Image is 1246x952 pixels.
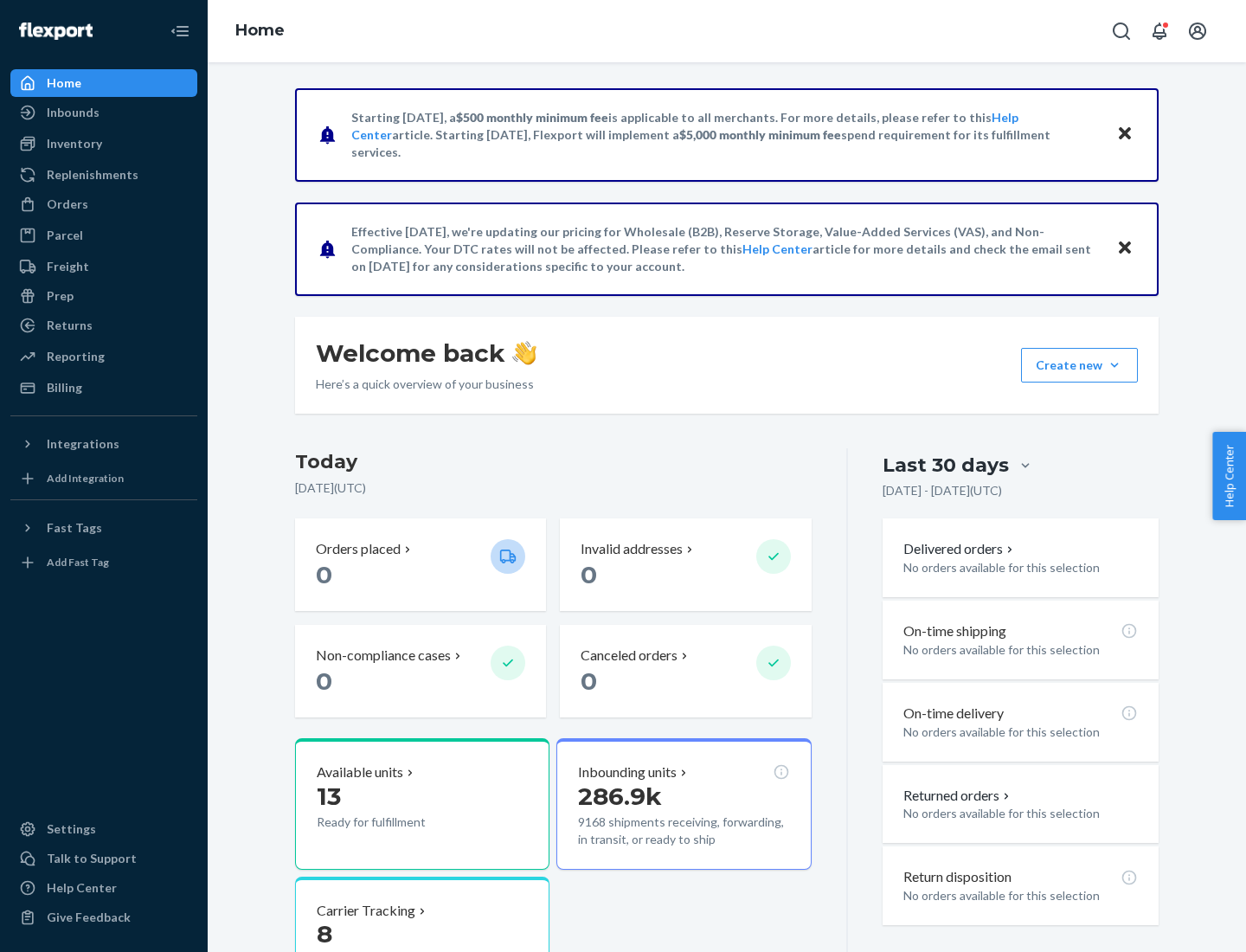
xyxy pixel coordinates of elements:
[10,99,197,126] a: Inbounds
[10,514,197,542] button: Fast Tags
[10,253,197,280] a: Freight
[163,14,197,48] button: Close Navigation
[903,786,1013,806] button: Returned orders
[903,539,1017,559] button: Delivered orders
[47,471,124,486] div: Add Integration
[903,724,1138,741] p: No orders available for this selection
[578,782,662,811] span: 286.9k
[47,74,81,92] div: Home
[883,482,1002,499] p: [DATE] - [DATE] ( UTC )
[317,814,477,831] p: Ready for fulfillment
[578,814,789,848] p: 9168 shipments receiving, forwarding, in transit, or ready to ship
[295,518,546,611] button: Orders placed 0
[679,127,841,142] span: $5,000 monthly minimum fee
[10,161,197,189] a: Replenishments
[903,805,1138,822] p: No orders available for this selection
[47,379,82,396] div: Billing
[19,23,93,40] img: Flexport logo
[295,479,812,497] p: [DATE] ( UTC )
[47,348,105,365] div: Reporting
[903,621,1006,641] p: On-time shipping
[295,738,549,870] button: Available units13Ready for fulfillment
[560,625,811,717] button: Canceled orders 0
[883,452,1009,479] div: Last 30 days
[317,919,332,949] span: 8
[10,845,197,872] a: Talk to Support
[235,21,285,40] a: Home
[317,782,341,811] span: 13
[581,539,683,559] p: Invalid addresses
[903,887,1138,904] p: No orders available for this selection
[1114,122,1136,147] button: Close
[47,317,93,334] div: Returns
[10,190,197,218] a: Orders
[316,646,451,666] p: Non-compliance cases
[456,110,608,125] span: $500 monthly minimum fee
[581,646,678,666] p: Canceled orders
[1142,14,1177,48] button: Open notifications
[1212,432,1246,520] button: Help Center
[47,166,138,183] div: Replenishments
[47,555,109,569] div: Add Fast Tag
[47,104,100,121] div: Inbounds
[47,227,83,244] div: Parcel
[47,519,102,537] div: Fast Tags
[512,341,536,365] img: hand-wave emoji
[1021,348,1138,383] button: Create new
[903,867,1012,887] p: Return disposition
[10,815,197,843] a: Settings
[1180,14,1215,48] button: Open account menu
[903,704,1004,724] p: On-time delivery
[560,518,811,611] button: Invalid addresses 0
[10,430,197,458] button: Integrations
[10,69,197,97] a: Home
[903,559,1138,576] p: No orders available for this selection
[47,287,74,305] div: Prep
[1104,14,1139,48] button: Open Search Box
[351,109,1100,161] p: Starting [DATE], a is applicable to all merchants. For more details, please refer to this article...
[10,282,197,310] a: Prep
[556,738,811,870] button: Inbounding units286.9k9168 shipments receiving, forwarding, in transit, or ready to ship
[10,549,197,576] a: Add Fast Tag
[47,196,88,213] div: Orders
[10,130,197,158] a: Inventory
[316,666,332,696] span: 0
[10,904,197,931] button: Give Feedback
[295,448,812,476] h3: Today
[581,560,597,589] span: 0
[10,374,197,402] a: Billing
[317,762,403,782] p: Available units
[47,820,96,838] div: Settings
[47,258,89,275] div: Freight
[47,435,119,453] div: Integrations
[10,312,197,339] a: Returns
[317,901,415,921] p: Carrier Tracking
[222,6,299,56] ol: breadcrumbs
[295,625,546,717] button: Non-compliance cases 0
[1114,236,1136,261] button: Close
[47,909,131,926] div: Give Feedback
[316,338,536,369] h1: Welcome back
[578,762,677,782] p: Inbounding units
[316,539,401,559] p: Orders placed
[581,666,597,696] span: 0
[316,560,332,589] span: 0
[351,223,1100,275] p: Effective [DATE], we're updating our pricing for Wholesale (B2B), Reserve Storage, Value-Added Se...
[10,874,197,902] a: Help Center
[742,241,812,256] a: Help Center
[10,465,197,492] a: Add Integration
[10,222,197,249] a: Parcel
[10,343,197,370] a: Reporting
[903,641,1138,659] p: No orders available for this selection
[47,879,117,897] div: Help Center
[316,376,536,393] p: Here’s a quick overview of your business
[47,850,137,867] div: Talk to Support
[47,135,102,152] div: Inventory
